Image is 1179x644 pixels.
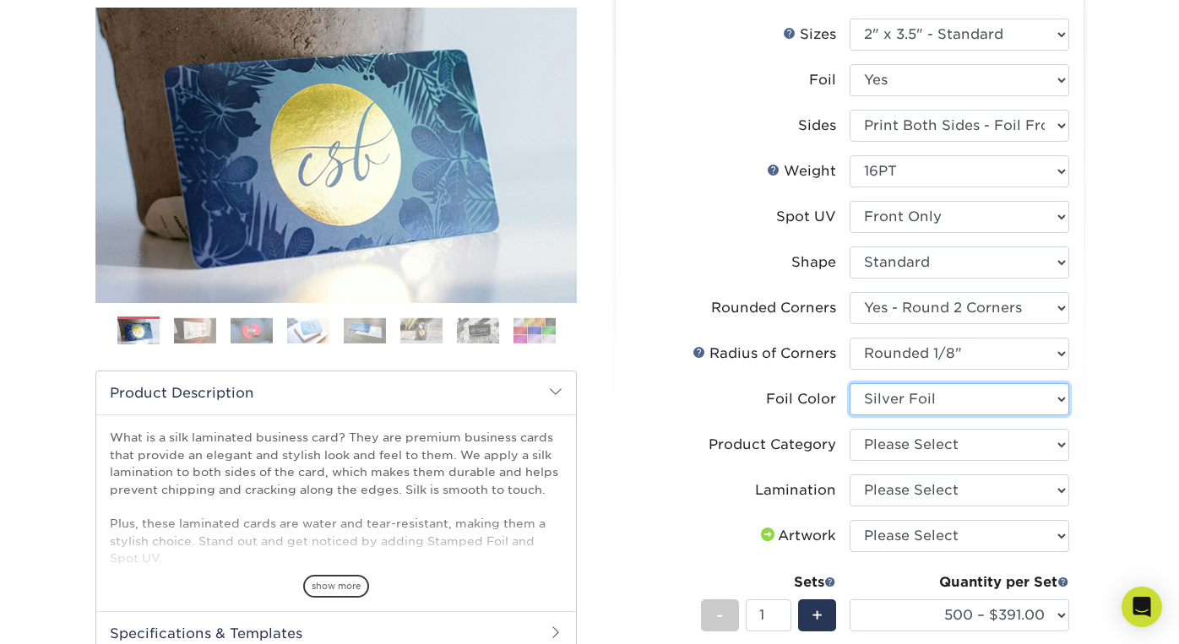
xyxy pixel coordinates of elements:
div: Lamination [755,480,836,501]
span: - [716,603,724,628]
div: Open Intercom Messenger [1122,587,1162,627]
div: Sides [798,116,836,136]
h2: Product Description [96,371,576,414]
span: show more [303,575,369,598]
span: + [812,603,823,628]
div: Quantity per Set [850,572,1069,593]
img: Business Cards 03 [231,317,273,344]
img: Business Cards 02 [174,317,216,344]
div: Weight [767,161,836,181]
div: Product Category [709,435,836,455]
img: Business Cards 08 [513,317,556,344]
div: Sizes [783,24,836,45]
img: Business Cards 07 [457,317,499,344]
img: Business Cards 06 [400,317,443,344]
img: Business Cards 04 [287,317,329,344]
div: Spot UV [776,207,836,227]
div: Sets [701,572,836,593]
div: Foil Color [766,389,836,409]
img: Business Cards 05 [344,317,386,344]
img: Business Cards 01 [117,311,160,353]
div: Foil [809,70,836,90]
div: Artwork [758,526,836,546]
div: Shape [791,252,836,273]
div: Rounded Corners [711,298,836,318]
div: Radius of Corners [693,344,836,364]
